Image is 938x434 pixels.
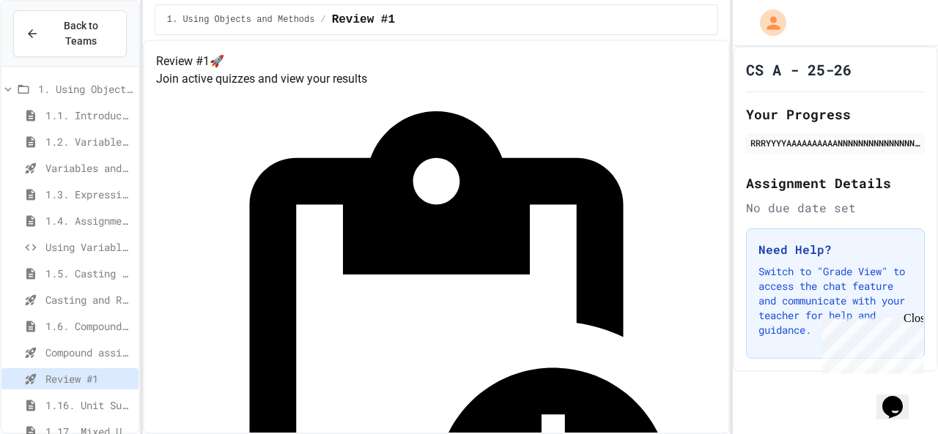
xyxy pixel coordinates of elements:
[48,18,114,49] span: Back to Teams
[758,264,912,337] p: Switch to "Grade View" to access the chat feature and communicate with your teacher for help and ...
[746,199,925,217] div: No due date set
[45,239,133,255] span: Using Variables & Input
[45,108,133,123] span: 1.1. Introduction to Algorithms, Programming, and Compilers
[746,173,925,193] h2: Assignment Details
[45,134,133,149] span: 1.2. Variables and Data Types
[750,136,920,149] div: RRRYYYYAAAAAAAAAANNNNNNNNNNNNNNNNNNNNNNNNNNNNNNNNNNNNNNNNNNNNNNNNNNNNNNNNNN P
[45,213,133,228] span: 1.4. Assignment and Input
[167,14,315,26] span: 1. Using Objects and Methods
[156,53,717,70] h4: Review #1 🚀
[876,375,923,419] iframe: chat widget
[45,345,133,360] span: Compound assignment operators - Quiz
[758,241,912,258] h3: Need Help?
[6,6,101,93] div: Chat with us now!Close
[45,187,133,202] span: 1.3. Expressions and Output [New]
[816,312,923,374] iframe: chat widget
[320,14,325,26] span: /
[156,70,717,88] p: Join active quizzes and view your results
[13,10,127,57] button: Back to Teams
[45,397,133,413] span: 1.16. Unit Summary 1a (1.1-1.6)
[746,59,852,80] h1: CS A - 25-26
[45,318,133,334] span: 1.6. Compound Assignment Operators
[745,6,790,40] div: My Account
[45,266,133,281] span: 1.5. Casting and Ranges of Values
[332,11,395,29] span: Review #1
[45,292,133,307] span: Casting and Ranges of variables - Quiz
[45,371,133,386] span: Review #1
[45,160,133,176] span: Variables and Data Types - Quiz
[746,104,925,124] h2: Your Progress
[38,81,133,97] span: 1. Using Objects and Methods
